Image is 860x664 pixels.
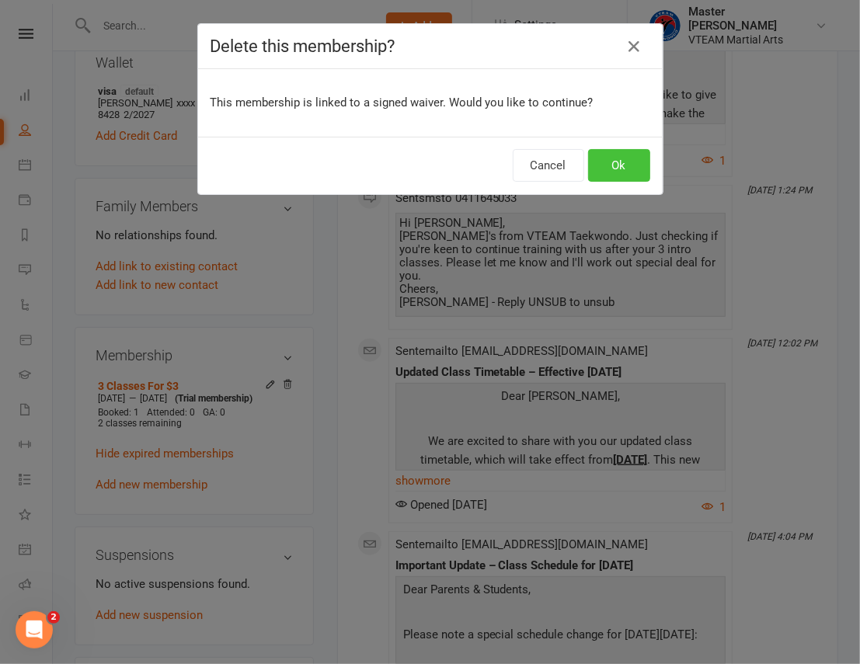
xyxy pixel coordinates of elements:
[211,93,650,112] p: This membership is linked to a signed waiver. Would you like to continue?
[47,611,60,624] span: 2
[622,34,647,59] button: Close
[16,611,53,648] iframe: Intercom live chat
[513,149,584,182] button: Cancel
[211,37,650,56] h4: Delete this membership?
[588,149,650,182] button: Ok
